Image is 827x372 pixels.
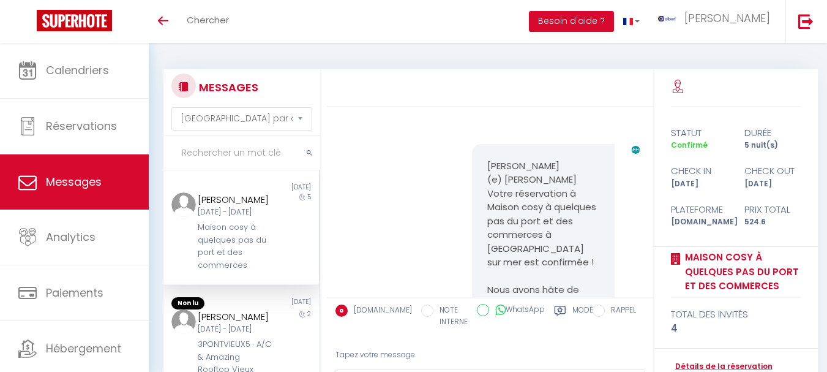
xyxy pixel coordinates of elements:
div: [PERSON_NAME] [198,192,272,207]
label: WhatsApp [489,304,545,317]
img: logout [798,13,814,29]
span: Réservations [46,118,117,134]
img: ... [631,146,641,154]
span: Paiements [46,285,103,300]
p: Nous avons hâte de vous accueillir ! 🍀 [487,283,599,311]
img: ... [171,309,196,334]
div: Plateforme [662,202,736,217]
p: [PERSON_NAME](e) [PERSON_NAME] [487,159,599,187]
div: durée [736,126,809,140]
div: Tapez votre message [335,340,645,370]
div: [DATE] - [DATE] [198,324,272,335]
span: Calendriers [46,63,109,78]
span: [PERSON_NAME] [684,10,770,26]
div: check out [736,164,809,178]
img: ... [658,16,676,21]
div: [DOMAIN_NAME] [662,216,736,228]
button: Besoin d'aide ? [529,11,614,32]
a: Maison cosy à quelques pas du port et des commerces [681,250,802,294]
div: Maison cosy à quelques pas du port et des commerces [198,221,272,271]
div: Prix total [736,202,809,217]
span: Non lu [171,297,204,309]
label: Modèles [572,305,605,330]
span: Hébergement [46,341,121,356]
span: Analytics [46,229,95,245]
div: statut [662,126,736,140]
label: RAPPEL [605,305,636,318]
div: [DATE] - [DATE] [198,207,272,218]
div: [DATE] [736,178,809,190]
div: [DATE] [662,178,736,190]
div: 5 nuit(s) [736,140,809,151]
input: Rechercher un mot clé [163,136,320,170]
div: 4 [671,321,802,336]
p: Votre réservation à Maison cosy à quelques pas du port et des commerces à [GEOGRAPHIC_DATA] sur m... [487,187,599,270]
span: 5 [307,192,311,202]
img: Super Booking [37,10,112,31]
div: [DATE] [241,183,319,192]
img: ... [171,192,196,217]
h3: MESSAGES [196,74,258,101]
div: [PERSON_NAME] [198,309,272,324]
span: Messages [46,174,102,189]
label: [DOMAIN_NAME] [348,305,412,318]
div: total des invités [671,307,802,322]
span: 2 [307,309,311,319]
span: Confirmé [671,140,708,150]
span: Chercher [187,13,229,26]
div: [DATE] [241,297,319,309]
div: check in [662,164,736,178]
div: 524.6 [736,216,809,228]
label: NOTE INTERNE [433,305,468,328]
